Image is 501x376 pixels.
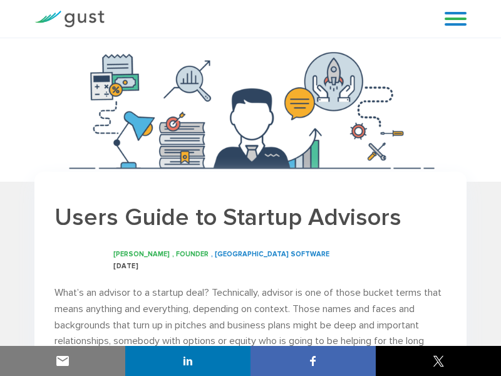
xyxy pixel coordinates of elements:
img: linkedin sharing button [180,353,195,368]
img: email sharing button [55,353,70,368]
img: facebook sharing button [306,353,321,368]
img: twitter sharing button [431,353,446,368]
span: [PERSON_NAME] [113,250,170,258]
img: Gust Logo [34,11,105,28]
span: , [GEOGRAPHIC_DATA] Software [211,250,329,258]
span: , Founder [172,250,209,258]
span: [DATE] [113,262,138,270]
h1: Users Guide to Startup Advisors [54,202,447,234]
